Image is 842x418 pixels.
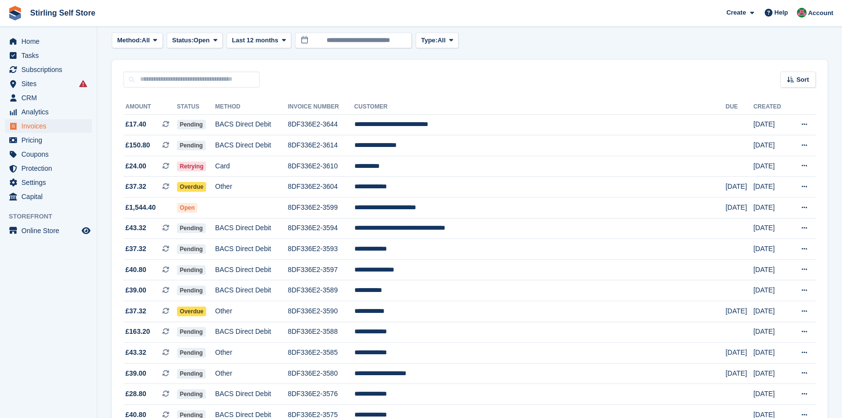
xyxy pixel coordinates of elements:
td: [DATE] [753,218,789,239]
td: [DATE] [725,301,753,322]
td: [DATE] [753,384,789,405]
button: Status: Open [167,33,223,49]
span: £17.40 [125,119,146,129]
td: 8DF336E2-3589 [288,280,354,301]
span: Storefront [9,212,97,221]
span: Pending [177,120,206,129]
th: Due [725,99,753,115]
span: £39.00 [125,285,146,295]
img: stora-icon-8386f47178a22dfd0bd8f6a31ec36ba5ce8667c1dd55bd0f319d3a0aa187defe.svg [8,6,22,20]
td: BACS Direct Debit [215,259,287,280]
span: £39.00 [125,368,146,379]
span: Last 12 months [232,36,278,45]
td: Other [215,343,287,363]
span: Subscriptions [21,63,80,76]
td: [DATE] [753,156,789,177]
td: 8DF336E2-3604 [288,177,354,198]
td: [DATE] [753,280,789,301]
span: £28.80 [125,389,146,399]
span: Pending [177,389,206,399]
span: Settings [21,176,80,189]
span: Capital [21,190,80,203]
th: Method [215,99,287,115]
button: Method: All [112,33,163,49]
a: menu [5,133,92,147]
td: 8DF336E2-3644 [288,114,354,135]
span: £150.80 [125,140,150,150]
td: [DATE] [753,259,789,280]
span: Coupons [21,147,80,161]
span: Pending [177,223,206,233]
span: Open [177,203,198,213]
span: £37.32 [125,306,146,316]
span: Protection [21,162,80,175]
a: menu [5,35,92,48]
td: [DATE] [725,177,753,198]
span: Open [193,36,210,45]
td: Other [215,301,287,322]
a: menu [5,162,92,175]
td: 8DF336E2-3597 [288,259,354,280]
a: Preview store [80,225,92,236]
span: Overdue [177,307,207,316]
td: [DATE] [725,363,753,384]
span: £43.32 [125,347,146,358]
span: Pending [177,369,206,379]
span: Sites [21,77,80,91]
td: BACS Direct Debit [215,218,287,239]
span: Invoices [21,119,80,133]
span: Overdue [177,182,207,192]
span: All [438,36,446,45]
span: Status: [172,36,193,45]
a: menu [5,190,92,203]
a: menu [5,224,92,237]
img: Lucy [797,8,807,18]
th: Customer [354,99,726,115]
a: menu [5,77,92,91]
td: [DATE] [753,322,789,343]
span: Pending [177,141,206,150]
td: [DATE] [753,114,789,135]
th: Invoice Number [288,99,354,115]
td: [DATE] [753,135,789,156]
button: Last 12 months [227,33,291,49]
td: 8DF336E2-3590 [288,301,354,322]
span: Pending [177,265,206,275]
td: 8DF336E2-3585 [288,343,354,363]
span: Pending [177,348,206,358]
td: [DATE] [753,363,789,384]
span: Tasks [21,49,80,62]
span: Method: [117,36,142,45]
span: Sort [796,75,809,85]
td: 8DF336E2-3593 [288,239,354,260]
td: 8DF336E2-3576 [288,384,354,405]
a: menu [5,147,92,161]
span: £1,544.40 [125,202,156,213]
span: Pending [177,286,206,295]
span: £37.32 [125,244,146,254]
td: [DATE] [753,177,789,198]
td: [DATE] [753,198,789,218]
td: BACS Direct Debit [215,135,287,156]
a: menu [5,119,92,133]
td: Other [215,177,287,198]
td: 8DF336E2-3599 [288,198,354,218]
a: Stirling Self Store [26,5,99,21]
span: Home [21,35,80,48]
td: 8DF336E2-3610 [288,156,354,177]
th: Amount [123,99,177,115]
button: Type: All [416,33,458,49]
td: 8DF336E2-3594 [288,218,354,239]
a: menu [5,176,92,189]
td: Card [215,156,287,177]
span: Retrying [177,162,207,171]
i: Smart entry sync failures have occurred [79,80,87,88]
td: BACS Direct Debit [215,280,287,301]
span: £163.20 [125,327,150,337]
td: 8DF336E2-3580 [288,363,354,384]
a: menu [5,91,92,105]
span: Account [808,8,833,18]
span: £40.80 [125,265,146,275]
td: BACS Direct Debit [215,114,287,135]
span: £24.00 [125,161,146,171]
